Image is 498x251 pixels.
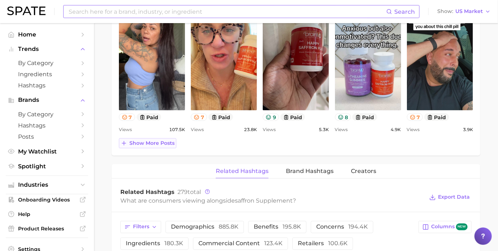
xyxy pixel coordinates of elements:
[119,125,132,134] span: Views
[177,189,201,196] span: total
[352,113,377,121] button: paid
[6,69,88,80] a: Ingredients
[7,7,46,15] img: SPATE
[319,125,329,134] span: 5.3k
[391,125,401,134] span: 4.9k
[209,113,233,121] button: paid
[219,224,239,230] span: 885.8k
[18,97,76,103] span: Brands
[119,113,135,121] button: 7
[18,122,76,129] span: Hashtags
[18,82,76,89] span: Hashtags
[18,60,76,66] span: by Category
[351,168,376,174] span: Creators
[191,113,207,121] button: 7
[328,240,348,247] span: 100.6k
[6,179,88,190] button: Industries
[264,240,283,247] span: 123.4k
[424,113,449,121] button: paid
[120,196,424,206] div: What are consumers viewing alongside ?
[263,113,279,121] button: 9
[120,189,175,196] span: Related Hashtags
[6,223,88,234] a: Product Releases
[407,125,420,134] span: Views
[18,46,76,52] span: Trends
[428,192,472,203] button: Export Data
[18,133,76,140] span: Posts
[6,194,88,205] a: Onboarding Videos
[335,125,348,134] span: Views
[164,240,183,247] span: 180.3k
[18,196,76,203] span: Onboarding Videos
[171,224,239,230] span: demographics
[18,163,76,170] span: Spotlight
[6,80,88,91] a: Hashtags
[18,182,76,188] span: Industries
[435,7,493,16] button: ShowUS Market
[438,194,470,200] span: Export Data
[286,168,334,174] span: Brand Hashtags
[18,211,76,217] span: Help
[348,224,368,230] span: 194.4k
[6,109,88,120] a: by Category
[68,5,386,18] input: Search here for a brand, industry, or ingredient
[283,224,301,230] span: 195.8k
[18,225,76,232] span: Product Releases
[6,120,88,131] a: Hashtags
[6,29,88,40] a: Home
[280,113,305,121] button: paid
[169,125,185,134] span: 107.5k
[18,31,76,38] span: Home
[120,221,161,233] button: Filters
[6,131,88,142] a: Posts
[18,71,76,78] span: Ingredients
[216,168,269,174] span: Related Hashtags
[133,224,149,230] span: Filters
[455,9,483,13] span: US Market
[129,140,175,146] span: Show more posts
[298,241,348,247] span: retailers
[18,148,76,155] span: My Watchlist
[316,224,368,230] span: concerns
[6,95,88,105] button: Brands
[119,138,176,148] button: Show more posts
[6,146,88,157] a: My Watchlist
[456,224,468,230] span: new
[18,111,76,118] span: by Category
[418,221,472,233] button: Columnsnew
[254,224,301,230] span: benefits
[126,241,183,247] span: ingredients
[437,9,453,13] span: Show
[6,44,88,55] button: Trends
[177,189,188,196] span: 279
[244,125,257,134] span: 23.8k
[235,198,293,204] span: saffron supplement
[394,8,415,15] span: Search
[463,125,473,134] span: 3.9k
[137,113,162,121] button: paid
[431,224,468,230] span: Columns
[6,209,88,220] a: Help
[263,125,276,134] span: Views
[335,113,351,121] button: 8
[407,113,423,121] button: 7
[6,57,88,69] a: by Category
[198,241,283,247] span: commercial content
[191,125,204,134] span: Views
[6,161,88,172] a: Spotlight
